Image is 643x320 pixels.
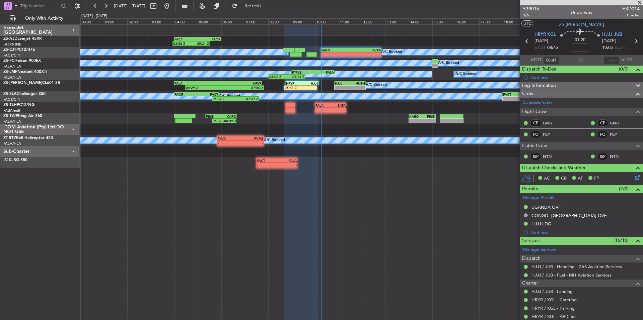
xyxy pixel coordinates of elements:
[197,92,218,96] div: FACT
[350,86,365,90] div: -
[530,119,541,127] div: CP
[534,44,546,51] span: ETOT
[602,44,613,51] span: 10:05
[206,114,221,118] div: FBSK
[302,81,318,85] div: HJJJ
[362,18,385,24] div: 12:00
[571,9,592,16] div: Underway
[594,175,599,182] span: FP
[351,48,381,52] div: FVFA
[286,81,302,85] div: HRYR
[174,18,198,24] div: 04:00
[422,114,435,118] div: FBSK
[602,38,616,44] span: [DATE]
[3,114,18,118] span: ZS-TWP
[602,31,622,38] span: HJJJ JUB
[543,56,559,64] input: --:--
[3,92,17,96] span: ZS-SLA
[127,18,151,24] div: 02:00
[531,204,561,210] div: UGANDA OVF
[315,103,331,107] div: FALA
[3,97,21,102] a: FACT/CPT
[198,18,221,24] div: 05:00
[3,136,53,140] a: ZT-RTZBell Helicopter 430
[522,66,556,73] span: Dispatch To-Dos
[522,164,586,172] span: Dispatch Checks and Weather
[409,119,422,123] div: -
[3,103,34,107] a: ZS-TLHPC12/NG
[530,131,541,138] div: FO
[561,175,567,182] span: CR
[3,64,21,69] a: FALA/HLA
[523,5,539,12] span: 539016
[3,108,20,113] a: FABA/null
[285,86,301,90] div: 08:41 Z
[575,37,585,43] span: 01:20
[503,18,526,24] div: 18:00
[3,48,35,52] a: ZS-CJTPC12/47E
[3,158,27,162] a: LV-KLBG-550
[523,12,539,18] span: 1/6
[287,75,305,79] div: 09:35 Z
[151,18,174,24] div: 03:00
[331,108,346,112] div: -
[3,119,21,124] a: FALA/HLA
[268,18,292,24] div: 08:00
[350,81,365,85] div: HUEN
[335,81,350,85] div: HJJJ
[191,41,209,45] div: 05:31 Z
[523,99,552,106] a: Schedule Crew
[522,108,547,116] span: Flight Crew
[3,141,21,146] a: FALA/HLA
[20,1,59,11] input: Trip Number
[257,163,277,167] div: -
[3,136,16,140] span: ZT-RTZ
[523,246,557,253] a: Manage Services
[240,141,263,145] div: -
[3,37,42,41] a: ZS-AJDLearjet 45XR
[559,21,604,28] span: ZS-[PERSON_NAME]
[597,153,608,160] div: ISP
[225,86,264,90] div: 07:50 Z
[621,57,632,64] span: ALDT
[614,237,629,244] span: (16/16)
[292,70,313,74] div: FYWE
[269,75,287,79] div: 08:02 Z
[186,86,225,90] div: 04:29 Z
[218,136,240,140] div: FVJN
[3,81,60,85] a: ZS-[PERSON_NAME]CL601-3R
[530,153,541,160] div: ISP
[522,255,541,262] span: Dispatch
[277,158,297,163] div: FALA
[173,41,191,45] div: 03:56 Z
[292,18,315,24] div: 09:00
[522,185,538,193] span: Permits
[313,70,334,74] div: FALA
[17,16,71,21] span: Only With Activity
[455,69,477,79] div: A/C Booked
[239,4,267,8] span: Refresh
[479,18,503,24] div: 17:00
[603,56,620,64] input: --:--
[534,38,548,44] span: [DATE]
[240,136,263,140] div: FVRG
[235,97,258,101] div: 07:37 Z
[300,86,316,90] div: -
[229,1,269,11] button: Refresh
[610,131,625,137] a: PEP
[531,305,575,311] a: HRYR / KGL - Parking
[221,18,245,24] div: 06:00
[3,75,21,80] a: FALA/HLA
[610,153,625,159] a: NTN
[245,18,268,24] div: 07:00
[3,59,41,63] a: ZS-FCIFalcon 900EX
[315,18,339,24] div: 10:00
[531,297,577,303] a: HRYR / KGL - Catering
[615,44,625,51] span: ELDT
[3,53,21,58] a: FACT/CPT
[521,20,533,26] button: UTC
[3,59,15,63] span: ZS-FCI
[174,81,218,85] div: FALA
[80,18,104,24] div: 00:00
[3,114,42,118] a: ZS-TWPKing Air 260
